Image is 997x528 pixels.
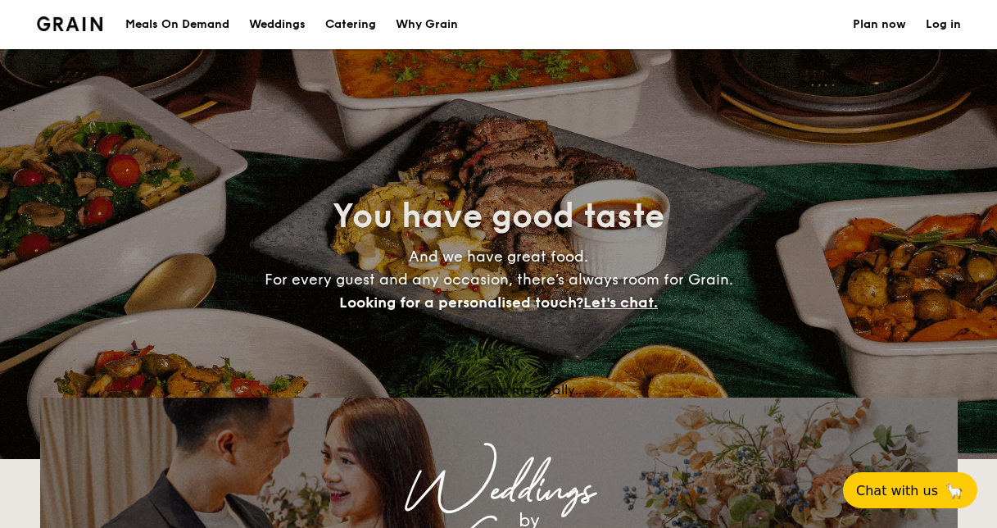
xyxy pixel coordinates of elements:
span: Let's chat. [583,294,658,312]
button: Chat with us🦙 [843,472,977,508]
span: Chat with us [856,483,938,498]
a: Logotype [37,16,103,31]
span: 🦙 [945,481,964,500]
img: Grain [37,16,103,31]
div: Weddings [184,476,813,506]
div: Loading menus magically... [40,382,958,398]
